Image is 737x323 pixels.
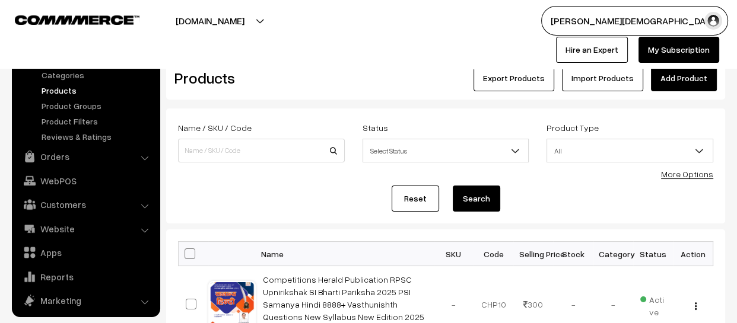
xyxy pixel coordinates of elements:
button: [PERSON_NAME][DEMOGRAPHIC_DATA] [541,6,728,36]
th: Category [593,242,633,266]
input: Name / SKU / Code [178,139,345,162]
a: WebPOS [15,170,156,191]
th: SKU [434,242,474,266]
a: Website [15,218,156,239]
a: Product Groups [39,100,156,112]
a: Hire an Expert [556,37,628,63]
th: Selling Price [513,242,553,266]
span: All [547,140,713,161]
a: Reviews & Ratings [39,130,156,143]
th: Action [673,242,713,266]
h2: Products [174,69,344,87]
button: Export Products [474,65,554,91]
a: Customers [15,194,156,215]
button: [DOMAIN_NAME] [134,6,286,36]
a: Categories [39,69,156,81]
th: Status [633,242,673,266]
span: All [547,139,713,162]
label: Status [363,121,388,134]
a: My Subscription [638,37,719,63]
span: Select Status [363,140,529,161]
th: Name [256,242,434,266]
img: COMMMERCE [15,15,139,24]
a: Product Filters [39,115,156,127]
a: Reset [392,186,439,212]
span: Select Status [363,139,529,162]
img: user [704,12,722,30]
a: Orders [15,146,156,167]
button: Search [453,186,500,212]
a: Marketing [15,290,156,311]
a: Add Product [651,65,717,91]
a: Apps [15,242,156,263]
label: Product Type [547,121,599,134]
a: Import Products [562,65,643,91]
a: COMMMERCE [15,12,119,26]
th: Code [474,242,513,266]
a: Products [39,84,156,97]
a: More Options [661,169,713,179]
th: Stock [553,242,593,266]
a: Reports [15,266,156,287]
span: Active [640,290,666,318]
img: Menu [695,302,697,310]
label: Name / SKU / Code [178,121,252,134]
